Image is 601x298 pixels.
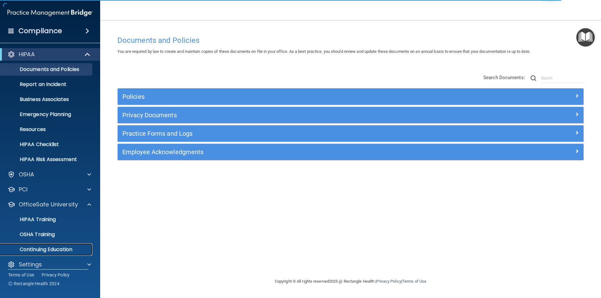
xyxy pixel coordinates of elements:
[8,201,91,208] a: OfficeSafe University
[4,66,90,73] p: Documents and Policies
[8,261,91,268] a: Settings
[122,112,462,119] h5: Privacy Documents
[122,147,579,157] a: Employee Acknowledgments
[4,96,90,103] p: Business Associates
[4,246,90,253] p: Continuing Education
[402,279,426,284] a: Terms of Use
[8,186,91,193] a: PCI
[376,279,401,284] a: Privacy Policy
[122,149,462,155] h5: Employee Acknowledgments
[42,272,70,278] a: Privacy Policy
[4,141,90,148] p: HIPAA Checklist
[19,171,34,178] p: OSHA
[19,261,42,268] p: Settings
[117,36,584,44] h4: Documents and Policies
[8,7,93,19] img: PMB logo
[236,271,465,291] div: Copyright © All rights reserved 2025 @ Rectangle Health | |
[117,49,530,54] span: You are required by law to create and maintain copies of these documents on file in your office. ...
[122,92,579,102] a: Policies
[4,126,90,133] p: Resources
[4,156,90,163] p: HIPAA Risk Assessment
[483,75,525,80] span: Search Documents:
[19,51,35,58] p: HIPAA
[576,28,595,47] button: Open Resource Center
[4,231,55,238] p: OSHA Training
[493,254,593,279] iframe: Drift Widget Chat Controller
[18,27,62,35] h4: Compliance
[8,171,91,178] a: OSHA
[19,201,78,208] p: OfficeSafe University
[541,73,584,83] input: Search
[19,186,28,193] p: PCI
[8,51,91,58] a: HIPAA
[122,130,462,137] h5: Practice Forms and Logs
[122,93,462,100] h5: Policies
[122,129,579,139] a: Practice Forms and Logs
[8,272,34,278] a: Terms of Use
[122,110,579,120] a: Privacy Documents
[8,280,59,287] span: Ⓒ Rectangle Health 2024
[4,216,56,223] p: HIPAA Training
[531,75,536,81] img: ic-search.3b580494.png
[4,81,90,88] p: Report an Incident
[4,111,90,118] p: Emergency Planning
